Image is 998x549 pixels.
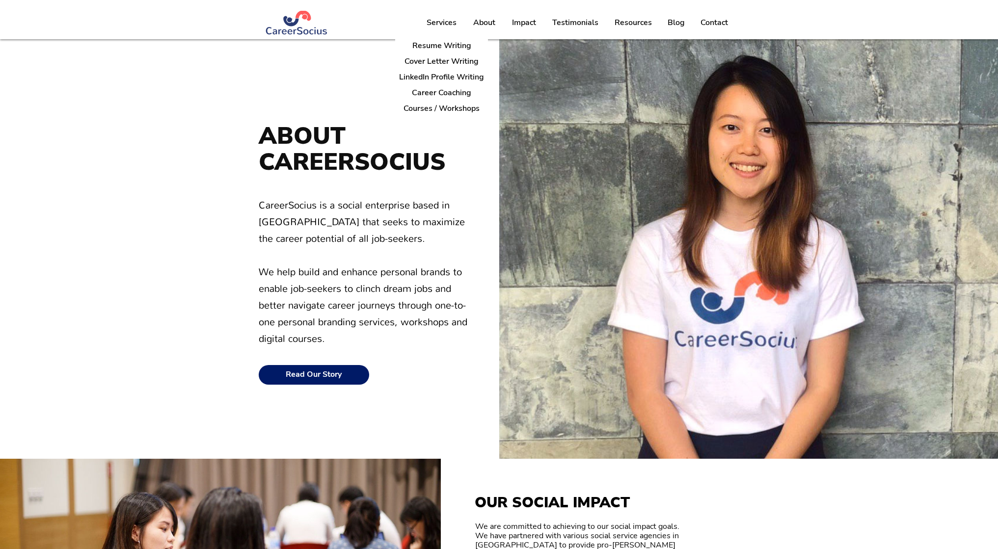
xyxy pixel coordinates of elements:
p: LinkedIn Profile Writing [395,70,488,85]
a: Resources [606,10,660,35]
p: Courses / Workshops [400,101,484,116]
a: Career Coaching [395,85,488,101]
nav: Site [419,10,736,35]
a: Impact [504,10,544,35]
a: Testimonials [544,10,606,35]
a: Courses / Workshops [395,101,488,116]
p: Impact [507,10,541,35]
a: Resume Writing [395,38,488,53]
a: Contact [693,10,736,35]
span: OUR SOCIAL IMPACT [475,493,630,513]
a: Services [419,10,465,35]
p: About [468,10,500,35]
p: Resume Writing [408,38,475,53]
a: About [465,10,504,35]
span: ABOUT CAREERSOCIUS [259,120,445,178]
p: Career Coaching [408,85,475,101]
p: Testimonials [547,10,603,35]
p: Contact [696,10,733,35]
a: Read Our Story [259,365,369,385]
img: photo6298613078123718979_edited.jpg [499,39,998,459]
p: Services [422,10,461,35]
p: Cover Letter Writing [401,54,483,69]
a: Blog [660,10,693,35]
a: LinkedIn Profile Writing [395,69,488,85]
p: Resources [610,10,657,35]
a: Cover Letter Writing [395,53,488,69]
span: CareerSocius is a social enterprise based in [GEOGRAPHIC_DATA] that seeks to maximize the career ... [259,199,467,345]
span: Read Our Story [286,370,342,379]
img: Logo Blue (#283972) png.png [265,11,328,35]
p: Blog [663,10,690,35]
